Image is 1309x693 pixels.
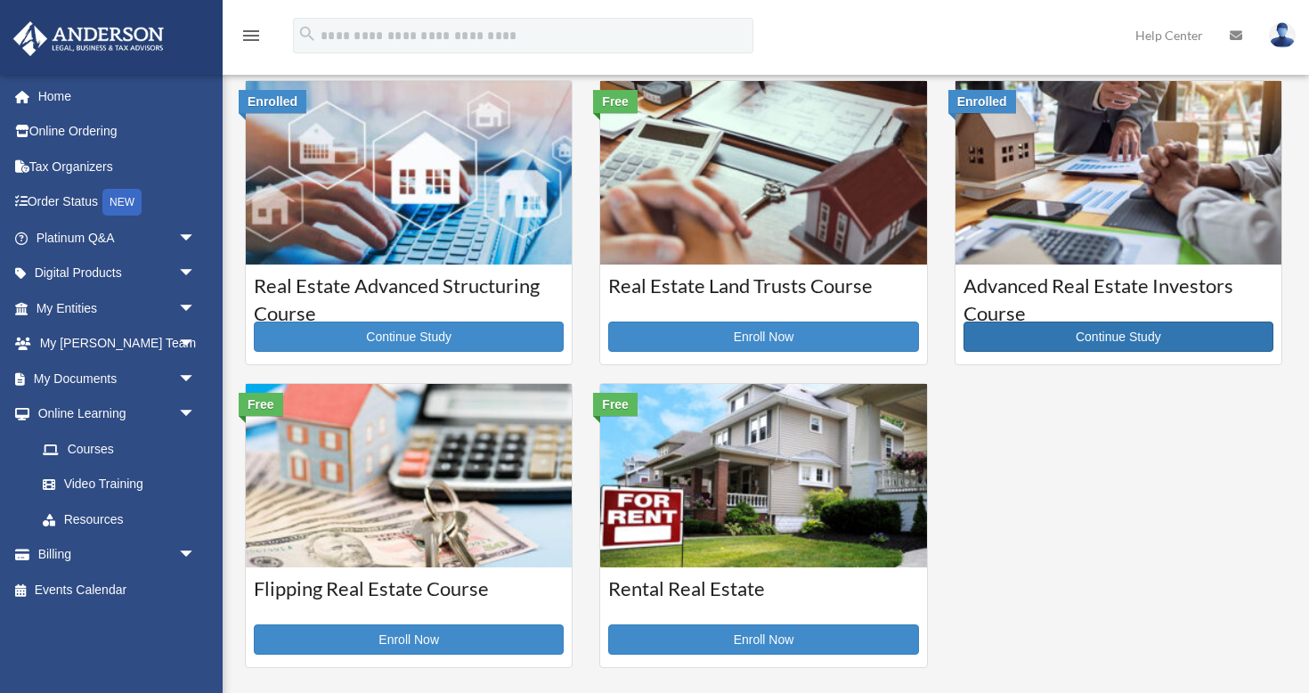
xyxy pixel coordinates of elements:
[12,326,223,362] a: My [PERSON_NAME] Teamarrow_drop_down
[12,184,223,221] a: Order StatusNEW
[12,361,223,396] a: My Documentsarrow_drop_down
[239,393,283,416] div: Free
[963,273,1273,317] h3: Advanced Real Estate Investors Course
[608,322,918,352] a: Enroll Now
[593,393,638,416] div: Free
[25,467,223,502] a: Video Training
[12,78,223,114] a: Home
[593,90,638,113] div: Free
[25,501,223,537] a: Resources
[254,575,564,620] h3: Flipping Real Estate Course
[608,575,918,620] h3: Rental Real Estate
[12,114,223,150] a: Online Ordering
[1269,22,1296,48] img: User Pic
[254,322,564,352] a: Continue Study
[12,537,223,573] a: Billingarrow_drop_down
[178,361,214,397] span: arrow_drop_down
[608,273,918,317] h3: Real Estate Land Trusts Course
[8,21,169,56] img: Anderson Advisors Platinum Portal
[254,273,564,317] h3: Real Estate Advanced Structuring Course
[12,149,223,184] a: Tax Organizers
[178,256,214,292] span: arrow_drop_down
[12,290,223,326] a: My Entitiesarrow_drop_down
[12,572,223,607] a: Events Calendar
[178,326,214,363] span: arrow_drop_down
[240,31,262,46] a: menu
[948,90,1016,113] div: Enrolled
[178,220,214,257] span: arrow_drop_down
[102,189,142,216] div: NEW
[297,24,317,44] i: search
[12,256,223,291] a: Digital Productsarrow_drop_down
[178,396,214,433] span: arrow_drop_down
[12,396,223,432] a: Online Learningarrow_drop_down
[239,90,306,113] div: Enrolled
[254,624,564,655] a: Enroll Now
[25,431,214,467] a: Courses
[963,322,1273,352] a: Continue Study
[178,537,214,574] span: arrow_drop_down
[12,220,223,256] a: Platinum Q&Aarrow_drop_down
[608,624,918,655] a: Enroll Now
[178,290,214,327] span: arrow_drop_down
[240,25,262,46] i: menu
